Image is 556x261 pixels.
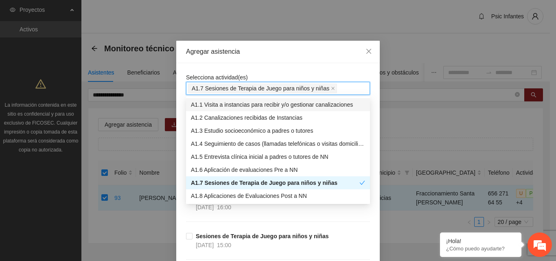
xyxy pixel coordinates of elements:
[217,242,231,248] span: 15:00
[186,176,370,189] div: A1.7 Sesiones de Terapia de Juego para niños y niñas
[359,180,365,186] span: check
[446,246,515,252] p: ¿Cómo puedo ayudarte?
[191,100,365,109] div: A1.1 Visita a instancias para recibir y/o gestionar canalizaciones
[358,41,380,63] button: Close
[186,189,370,202] div: A1.8 Aplicaciones de Evaluaciones Post a NN
[191,152,365,161] div: A1.5 Entrevista clínica inicial a padres o tutores de NN
[186,111,370,124] div: A1.2 Canalizaciones recibidas de Instancias
[191,113,365,122] div: A1.2 Canalizaciones recibidas de Instancias
[4,174,155,203] textarea: Escriba su mensaje y pulse “Intro”
[186,163,370,176] div: A1.6 Aplicación de evaluaciones Pre a NN
[42,42,137,52] div: Chatee con nosotros ahora
[366,48,372,55] span: close
[186,98,370,111] div: A1.1 Visita a instancias para recibir y/o gestionar canalizaciones
[191,139,365,148] div: A1.4 Seguimiento de casos (llamadas telefónicas o visitas domiciliarias)
[186,124,370,137] div: A1.3 Estudio socioeconómico a padres o tutores
[186,137,370,150] div: A1.4 Seguimiento de casos (llamadas telefónicas o visitas domiciliarias)
[186,74,248,81] span: Selecciona actividad(es)
[191,165,365,174] div: A1.6 Aplicación de evaluaciones Pre a NN
[196,233,329,239] strong: Sesiones de Terapia de Juego para niños y niñas
[191,126,365,135] div: A1.3 Estudio socioeconómico a padres o tutores
[217,204,231,211] span: 16:00
[134,4,153,24] div: Minimizar ventana de chat en vivo
[186,150,370,163] div: A1.5 Entrevista clínica inicial a padres o tutores de NN
[331,86,335,90] span: close
[47,85,112,167] span: Estamos en línea.
[196,242,214,248] span: [DATE]
[188,83,337,93] span: A1.7 Sesiones de Terapia de Juego para niños y niñas
[191,178,359,187] div: A1.7 Sesiones de Terapia de Juego para niños y niñas
[186,47,370,56] div: Agregar asistencia
[192,84,329,93] span: A1.7 Sesiones de Terapia de Juego para niños y niñas
[191,191,365,200] div: A1.8 Aplicaciones de Evaluaciones Post a NN
[446,238,515,244] div: ¡Hola!
[196,204,214,211] span: [DATE]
